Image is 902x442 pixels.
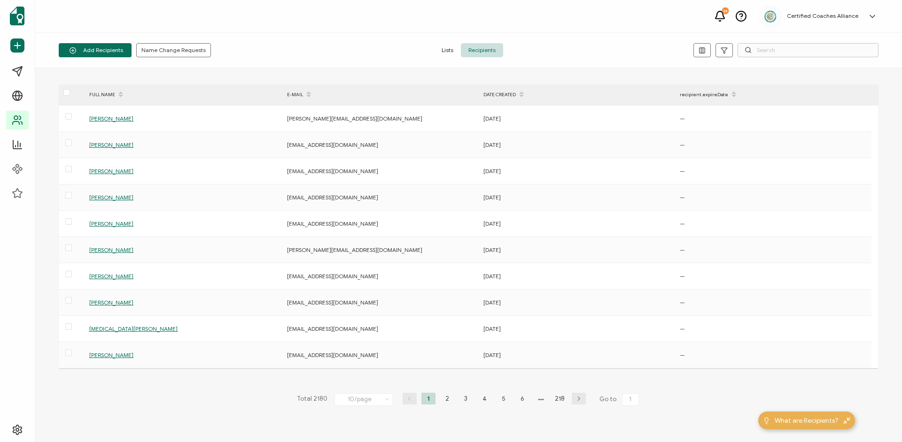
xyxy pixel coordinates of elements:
span: [PERSON_NAME] [89,115,133,122]
span: [EMAIL_ADDRESS][DOMAIN_NAME] [287,273,378,280]
span: [DATE] [483,141,501,148]
img: 2aa27aa7-df99-43f9-bc54-4d90c804c2bd.png [763,9,778,23]
div: E-MAIL [282,87,479,103]
span: Total 2180 [297,393,327,406]
span: Name Change Requests [141,47,206,53]
span: Lists [434,43,461,57]
span: Recipients [461,43,503,57]
span: [PERSON_NAME] [89,299,133,306]
input: Select [334,393,393,406]
span: [DATE] [483,115,501,122]
span: [EMAIL_ADDRESS][DOMAIN_NAME] [287,168,378,175]
span: [DATE] [483,194,501,201]
span: [DATE] [483,246,501,253]
span: — [680,351,685,358]
span: — [680,246,685,253]
span: — [680,325,685,332]
span: [DATE] [483,220,501,227]
img: sertifier-logomark-colored.svg [10,7,24,25]
span: [PERSON_NAME] [89,168,133,175]
span: [EMAIL_ADDRESS][DOMAIN_NAME] [287,351,378,358]
span: [DATE] [483,273,501,280]
span: — [680,115,685,122]
li: 4 [478,393,492,404]
li: 218 [553,393,567,404]
li: 1 [421,393,435,404]
div: 23 [722,8,729,14]
span: [EMAIL_ADDRESS][DOMAIN_NAME] [287,220,378,227]
div: FULL NAME [85,87,282,103]
span: — [680,168,685,175]
div: recipient.expireDate [675,87,871,103]
h5: Certified Coaches Alliance [787,13,858,19]
span: [PERSON_NAME] [89,194,133,201]
span: — [680,220,685,227]
img: minimize-icon.svg [843,417,850,424]
iframe: Chat Widget [855,397,902,442]
span: — [680,194,685,201]
span: [DATE] [483,351,501,358]
li: 5 [497,393,511,404]
div: DATE CREATED [479,87,675,103]
span: [PERSON_NAME] [89,220,133,227]
span: [PERSON_NAME][EMAIL_ADDRESS][DOMAIN_NAME] [287,246,422,253]
span: [EMAIL_ADDRESS][DOMAIN_NAME] [287,194,378,201]
span: [PERSON_NAME] [89,351,133,358]
span: [PERSON_NAME] [89,141,133,148]
span: [PERSON_NAME][EMAIL_ADDRESS][DOMAIN_NAME] [287,115,422,122]
input: Search [738,43,879,57]
span: — [680,299,685,306]
span: [DATE] [483,168,501,175]
li: 6 [515,393,529,404]
span: — [680,273,685,280]
li: 3 [459,393,473,404]
li: 2 [440,393,454,404]
span: [PERSON_NAME] [89,246,133,253]
span: [EMAIL_ADDRESS][DOMAIN_NAME] [287,325,378,332]
span: — [680,141,685,148]
span: Go to [599,393,641,406]
button: Add Recipients [59,43,132,57]
span: [MEDICAL_DATA][PERSON_NAME] [89,325,178,332]
span: [PERSON_NAME] [89,273,133,280]
span: What are Recipients? [775,416,839,426]
span: [EMAIL_ADDRESS][DOMAIN_NAME] [287,299,378,306]
button: Name Change Requests [136,43,211,57]
span: [DATE] [483,299,501,306]
span: [EMAIL_ADDRESS][DOMAIN_NAME] [287,141,378,148]
span: [DATE] [483,325,501,332]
